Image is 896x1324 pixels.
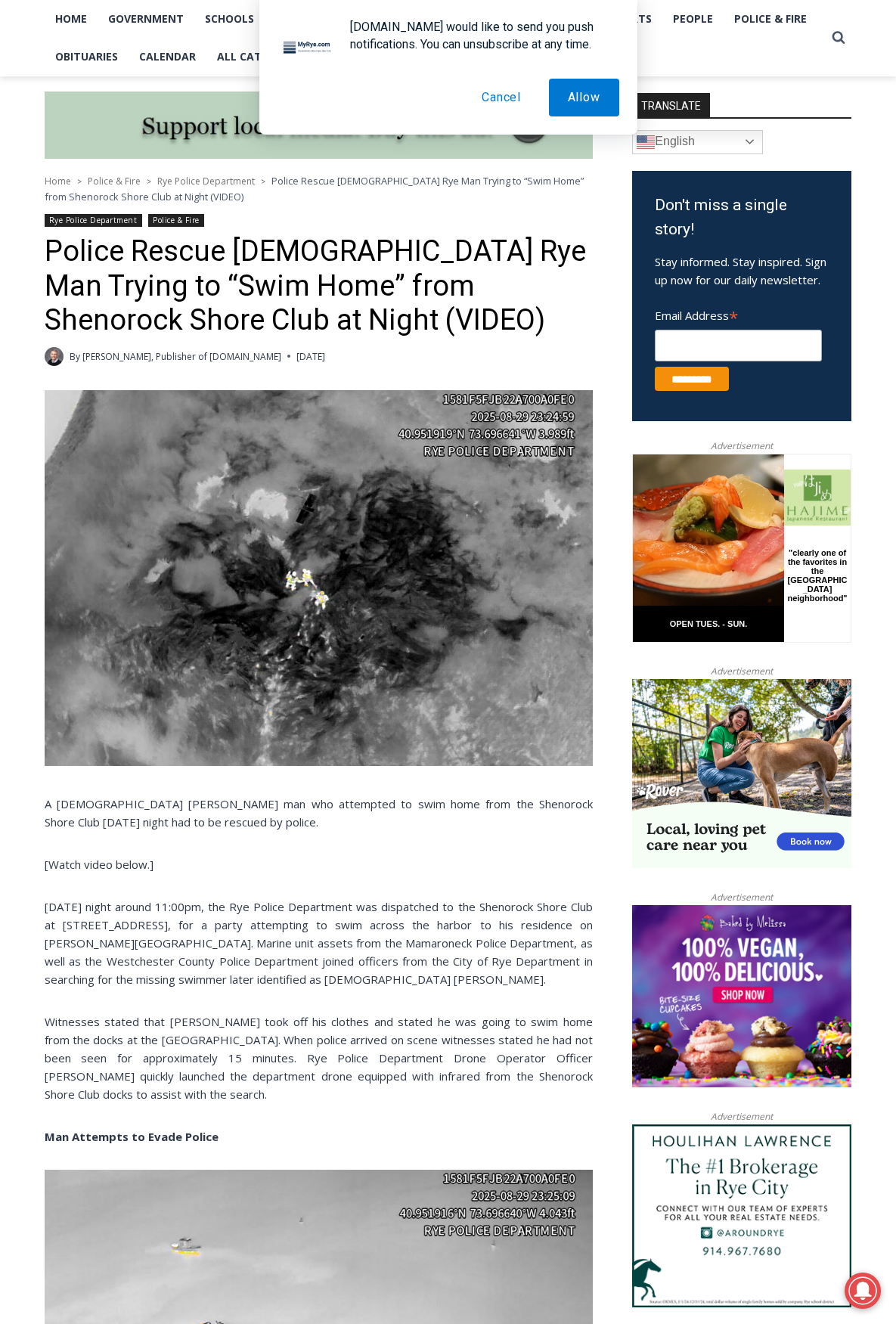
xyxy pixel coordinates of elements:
[45,795,593,831] p: A [DEMOGRAPHIC_DATA] [PERSON_NAME] man who attempted to swim home from the Shenorock Shore Club [...
[460,16,526,58] h4: Book [PERSON_NAME]'s Good Humor for Your Event
[696,1109,788,1124] span: Advertisement
[157,175,255,188] a: Rye Police Department
[70,349,80,364] span: By
[395,150,701,184] span: Intern @ [DOMAIN_NAME]
[82,350,281,363] a: [PERSON_NAME], Publisher of [DOMAIN_NAME]
[296,349,325,364] time: [DATE]
[382,1,715,147] div: "The first chef I interviewed talked about coming to [GEOGRAPHIC_DATA] from [GEOGRAPHIC_DATA] in ...
[261,176,265,187] span: >
[148,214,204,227] a: Police & Fire
[655,194,829,241] h3: Don't miss a single story!
[696,890,788,904] span: Advertisement
[696,664,788,678] span: Advertisement
[45,347,64,366] a: Author image
[155,95,215,181] div: "clearly one of the favorites in the [GEOGRAPHIC_DATA] neighborhood"
[45,855,593,873] p: [Watch video below.]
[45,898,593,988] p: [DATE] night around 11:00pm, the Rye Police Department was dispatched to the Shenorock Shore Club...
[88,175,141,188] a: Police & Fire
[655,300,822,327] label: Email Address
[99,27,374,42] div: Birthdays, Graduations, Any Private Event
[364,147,733,188] a: Intern @ [DOMAIN_NAME]
[77,176,82,187] span: >
[637,133,655,151] img: en
[147,176,151,187] span: >
[277,18,338,79] img: notification icon
[632,905,851,1088] img: Baked by Melissa
[45,234,593,338] h1: Police Rescue [DEMOGRAPHIC_DATA] Rye Man Trying to “Swim Home” from Shenorock Shore Club at Night...
[696,439,788,453] span: Advertisement
[45,1012,593,1103] p: Witnesses stated that [PERSON_NAME] took off his clothes and stated he was going to swim home fro...
[45,390,593,766] img: (PHOTO: Rye Police rescued 51 year old Rye resident Kenneth Niejadlik after he attempted to "swim...
[45,173,593,204] nav: Breadcrumbs
[632,1124,851,1307] img: Houlihan Lawrence The #1 Brokerage in Rye City
[338,18,619,53] div: [DOMAIN_NAME] would like to send you push notifications. You can unsubscribe at any time.
[1,152,152,188] a: Open Tues. - Sun. [PHONE_NUMBER]
[655,253,829,289] p: Stay informed. Stay inspired. Sign up now for our daily newsletter.
[549,79,619,116] button: Allow
[45,175,71,188] a: Home
[632,130,763,154] a: English
[45,214,142,227] a: Rye Police Department
[463,79,540,116] button: Cancel
[449,5,546,69] a: Book [PERSON_NAME]'s Good Humor for Your Event
[5,156,148,213] span: Open Tues. - Sun. [PHONE_NUMBER]
[45,174,584,203] span: Police Rescue [DEMOGRAPHIC_DATA] Rye Man Trying to “Swim Home” from Shenorock Shore Club at Night...
[45,1129,219,1144] strong: Man Attempts to Evade Police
